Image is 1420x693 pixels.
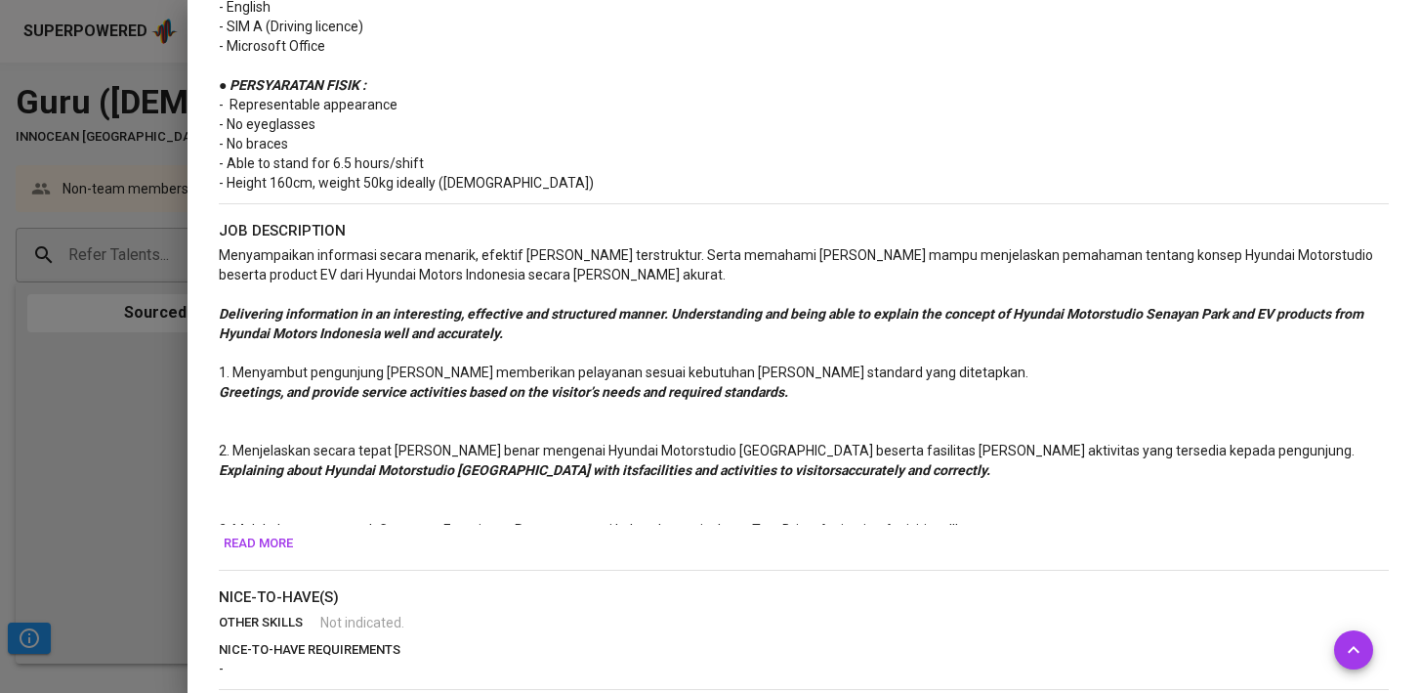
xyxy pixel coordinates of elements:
[219,640,1389,660] p: nice-to-have requirements
[219,136,288,152] span: - No braces
[219,77,366,93] span: ● PERSYARATAN FISIK :
[320,613,404,632] span: Not indicated .
[219,529,298,559] button: Read more
[219,38,325,54] span: - Microsoft Office
[219,384,788,400] span: Greetings, and provide service activities based on the visitor’s needs and required standards.
[219,443,1355,458] span: 2. Menjelaskan secara tepat [PERSON_NAME] benar mengenai Hyundai Motorstudio [GEOGRAPHIC_DATA] be...
[219,19,363,34] span: - SIM A (Driving licence)
[219,247,1376,282] span: Menyampaikan informasi secara menarik, efektif [PERSON_NAME] terstruktur. Serta memahami [PERSON_...
[219,462,990,478] span: Explaining about Hyundai Motorstudio [GEOGRAPHIC_DATA] with itsfacilities and activities to visit...
[219,306,1366,341] span: Delivering information in an interesting, effective and structured manner. Understanding and bein...
[219,116,315,132] span: - No eyeglasses
[219,175,594,191] span: - Height 160cm, weight 50kg ideally ([DEMOGRAPHIC_DATA])
[224,533,293,555] span: Read more
[219,586,1389,609] p: nice-to-have(s)
[219,365,1028,380] span: 1. Menyambut pengunjung [PERSON_NAME] memberikan pelayanan sesuai kebutuhan [PERSON_NAME] standar...
[219,661,224,676] span: -
[219,220,1389,242] p: job description
[219,522,961,538] span: 3. Melakukan tugas untuk Customer Experience Program sesuai kebutuhan, misalnya : Test Drive, Act...
[219,613,320,632] p: other skills
[219,97,397,112] span: - Representable appearance
[219,155,424,171] span: - Able to stand for 6.5 hours/shift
